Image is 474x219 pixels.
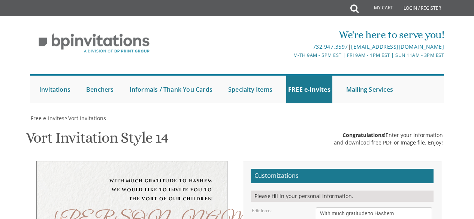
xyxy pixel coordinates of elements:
[30,28,158,59] img: BP Invitation Loft
[286,76,332,103] a: FREE e-Invites
[358,1,398,16] a: My Cart
[68,115,106,122] span: Vort Invitations
[251,191,434,202] div: Please fill in your personal information.
[226,76,274,103] a: Specialty Items
[443,189,467,212] iframe: chat widget
[252,207,272,214] label: Edit Intro:
[67,115,106,122] a: Vort Invitations
[30,115,64,122] a: Free e-Invites
[52,176,212,203] div: With much gratitude to Hashem We would like to invite you to The vort of our children
[344,76,395,103] a: Mailing Services
[37,76,72,103] a: Invitations
[168,42,444,51] div: |
[251,169,434,183] h2: Customizations
[128,76,214,103] a: Informals / Thank You Cards
[313,43,348,50] a: 732.947.3597
[64,115,106,122] span: >
[31,115,64,122] span: Free e-Invites
[168,51,444,59] div: M-Th 9am - 5pm EST | Fri 9am - 1pm EST | Sun 11am - 3pm EST
[84,76,116,103] a: Benchers
[168,27,444,42] div: We're here to serve you!
[26,130,168,152] h1: Vort Invitation Style 14
[334,139,443,146] div: and download free PDF or Image file. Enjoy!
[351,43,444,50] a: [EMAIL_ADDRESS][DOMAIN_NAME]
[342,131,386,139] span: Congratulations!
[334,131,443,139] div: Enter your information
